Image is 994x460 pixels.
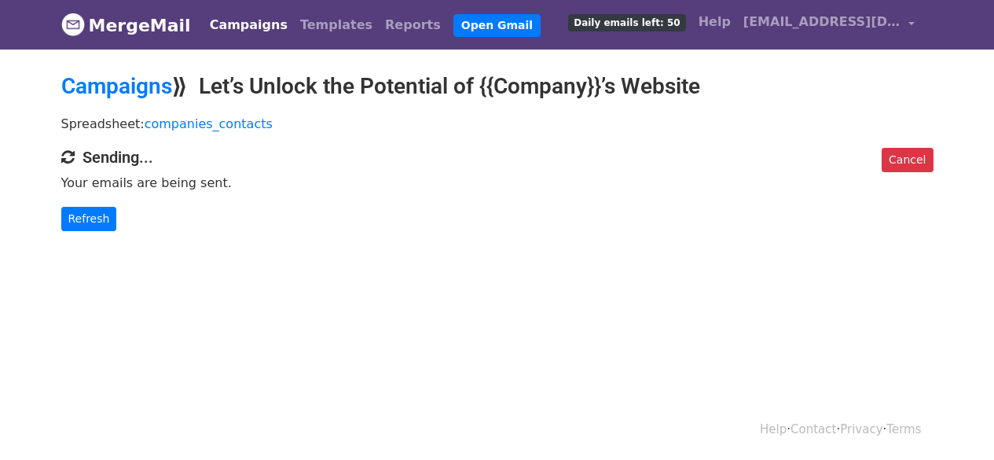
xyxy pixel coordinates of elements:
[886,422,921,436] a: Terms
[145,116,273,131] a: companies_contacts
[915,385,994,460] div: Widget de chat
[743,13,900,31] span: [EMAIL_ADDRESS][DOMAIN_NAME]
[204,9,294,41] a: Campaigns
[568,14,685,31] span: Daily emails left: 50
[692,6,737,38] a: Help
[61,73,933,100] h2: ⟫ Let’s Unlock the Potential of {{Company}}’s Website
[760,422,787,436] a: Help
[61,73,172,99] a: Campaigns
[61,175,933,191] p: Your emails are being sent.
[61,9,191,42] a: MergeMail
[737,6,921,43] a: [EMAIL_ADDRESS][DOMAIN_NAME]
[562,6,691,38] a: Daily emails left: 50
[915,385,994,460] iframe: Chat Widget
[882,148,933,172] a: Cancel
[61,207,117,231] a: Refresh
[294,9,379,41] a: Templates
[379,9,447,41] a: Reports
[790,422,836,436] a: Contact
[453,14,541,37] a: Open Gmail
[61,148,933,167] h4: Sending...
[61,13,85,36] img: MergeMail logo
[840,422,882,436] a: Privacy
[61,116,933,132] p: Spreadsheet:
